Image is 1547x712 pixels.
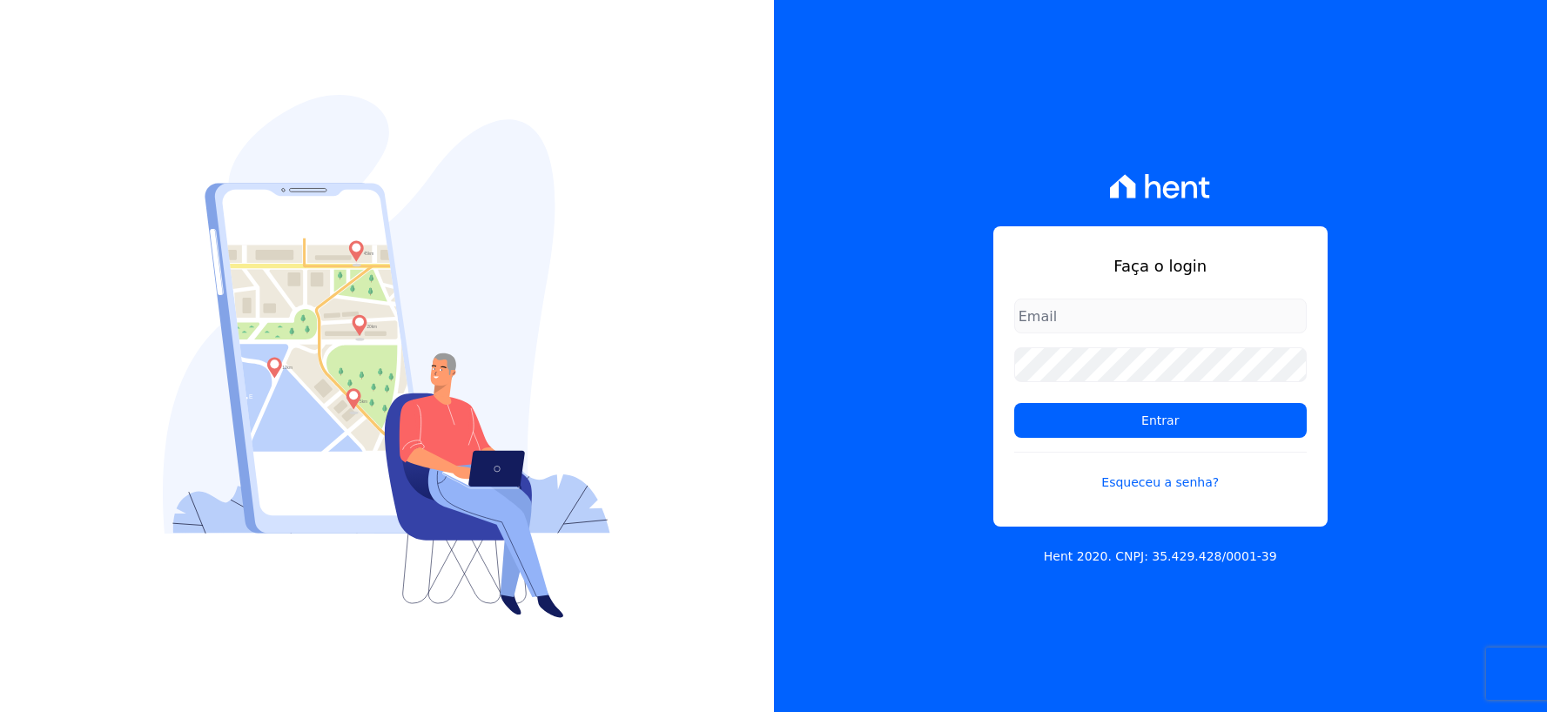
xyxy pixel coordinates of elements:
input: Entrar [1014,403,1307,438]
h1: Faça o login [1014,254,1307,278]
input: Email [1014,299,1307,333]
p: Hent 2020. CNPJ: 35.429.428/0001-39 [1044,547,1277,566]
a: Esqueceu a senha? [1014,452,1307,492]
img: Login [163,95,610,618]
